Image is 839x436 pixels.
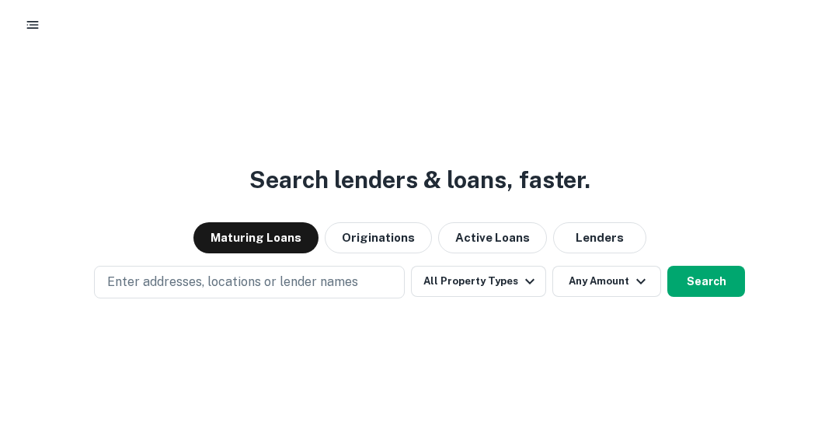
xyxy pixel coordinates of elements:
button: Lenders [553,222,646,253]
p: Enter addresses, locations or lender names [107,273,358,291]
button: Maturing Loans [193,222,319,253]
button: Originations [325,222,432,253]
button: All Property Types [411,266,546,297]
iframe: Chat Widget [761,312,839,386]
button: Active Loans [438,222,547,253]
h3: Search lenders & loans, faster. [249,162,590,197]
button: Any Amount [552,266,661,297]
button: Enter addresses, locations or lender names [94,266,405,298]
button: Search [667,266,745,297]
